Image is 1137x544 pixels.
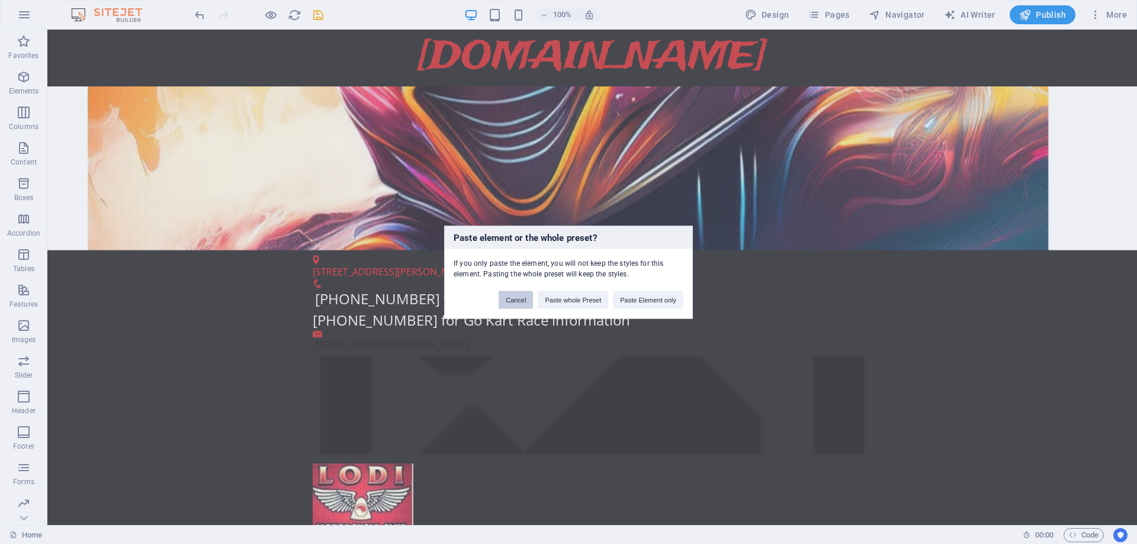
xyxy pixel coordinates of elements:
span: [STREET_ADDRESS][PERSON_NAME] [265,236,423,249]
p: , [265,235,815,249]
button: Paste whole Preset [538,291,608,308]
button: Cancel [499,291,533,308]
button: Paste Element only [613,291,683,308]
span: 95240 [522,236,549,249]
span: [GEOGRAPHIC_DATA] [426,236,520,249]
div: If you only paste the element, you will not keep the styles for this element. Pasting the whole p... [445,249,692,279]
h3: Paste element or the whole preset? [445,226,692,249]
